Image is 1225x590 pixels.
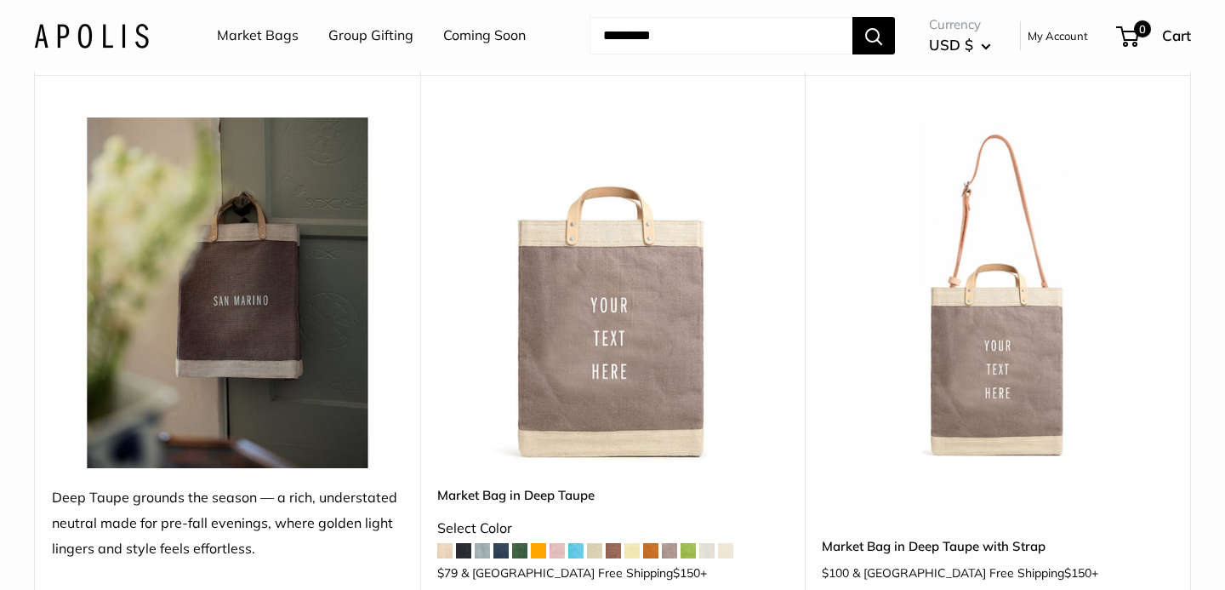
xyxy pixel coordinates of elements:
img: Market Bag in Deep Taupe with Strap [822,117,1173,469]
div: Select Color [437,516,789,541]
span: $79 [437,565,458,581]
a: Group Gifting [328,23,413,49]
img: Market Bag in Deep Taupe [437,117,789,469]
span: & [GEOGRAPHIC_DATA] Free Shipping + [852,567,1098,579]
input: Search... [590,17,852,54]
button: USD $ [929,32,991,59]
div: Deep Taupe grounds the season — a rich, understated neutral made for pre-fall evenings, where gol... [52,485,403,562]
span: Cart [1162,26,1191,44]
img: Deep Taupe grounds the season — a rich, understated neutral made for pre-fall evenings, where gol... [52,117,403,469]
img: Apolis [34,23,149,48]
a: Market Bag in Deep Taupe with StrapMarket Bag in Deep Taupe with Strap [822,117,1173,469]
span: Currency [929,13,991,37]
span: & [GEOGRAPHIC_DATA] Free Shipping + [461,567,707,579]
a: My Account [1028,26,1088,46]
span: $150 [673,565,700,581]
a: Market Bag in Deep Taupe [437,485,789,505]
a: Market Bag in Deep Taupe with Strap [822,536,1173,556]
span: 0 [1134,20,1151,37]
span: $100 [822,565,849,581]
iframe: Sign Up via Text for Offers [14,525,182,576]
span: USD $ [929,36,973,54]
span: $150 [1064,565,1091,581]
a: Market Bag in Deep TaupeMarket Bag in Deep Taupe [437,117,789,469]
a: Market Bags [217,23,299,49]
a: Coming Soon [443,23,526,49]
a: 0 Cart [1118,22,1191,49]
button: Search [852,17,895,54]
